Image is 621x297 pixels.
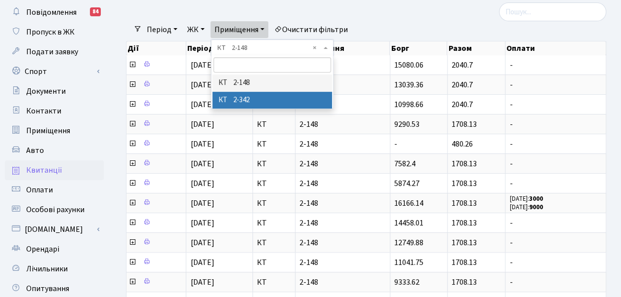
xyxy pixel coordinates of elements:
[529,194,542,203] b: 3000
[299,219,386,227] span: 2-148
[5,200,104,220] a: Особові рахунки
[26,244,59,255] span: Орендарі
[394,198,423,209] span: 16166.14
[190,257,214,268] span: [DATE]
[270,21,352,38] a: Очистити фільтри
[394,237,423,248] span: 12749.88
[394,119,419,130] span: 9290.53
[5,62,104,81] a: Спорт
[452,218,477,228] span: 1708.13
[299,180,386,187] span: 2-148
[509,180,602,187] span: -
[183,21,208,38] a: ЖК
[452,158,477,169] span: 1708.13
[299,199,386,207] span: 2-148
[257,140,291,148] span: КТ
[212,74,332,92] li: КТ 2-148
[26,106,61,116] span: Контакти
[257,180,291,187] span: КТ
[190,198,214,209] span: [DATE]
[186,41,252,55] th: Період
[313,43,316,53] span: Видалити всі елементи
[452,60,473,71] span: 2040.7
[257,239,291,247] span: КТ
[299,278,386,286] span: 2-148
[212,92,332,109] li: КТ 2-342
[452,237,477,248] span: 1708.13
[509,203,542,212] small: [DATE]:
[509,239,602,247] span: -
[26,263,68,274] span: Лічильники
[509,278,602,286] span: -
[499,2,606,21] input: Пошук...
[5,121,104,141] a: Приміщення
[509,120,602,128] span: -
[299,120,386,128] span: 2-148
[190,277,214,288] span: [DATE]
[5,81,104,101] a: Документи
[394,158,415,169] span: 7582.4
[5,180,104,200] a: Оплати
[126,41,186,55] th: Дії
[26,204,84,215] span: Особові рахунки
[257,278,291,286] span: КТ
[394,139,397,149] span: -
[5,42,104,62] a: Подати заявку
[210,21,268,38] a: Приміщення
[452,277,477,288] span: 1708.13
[190,158,214,169] span: [DATE]
[190,218,214,228] span: [DATE]
[26,165,62,176] span: Квитанції
[190,99,214,110] span: [DATE]
[505,41,606,55] th: Оплати
[452,119,477,130] span: 1708.13
[394,277,419,288] span: 9333.62
[394,99,423,110] span: 10998.66
[299,101,386,109] span: 2-148
[509,259,602,266] span: -
[452,198,477,209] span: 1708.13
[190,139,214,149] span: [DATE]
[190,178,214,189] span: [DATE]
[452,139,473,149] span: 480.26
[90,7,101,16] div: 84
[26,283,69,294] span: Опитування
[190,60,214,71] span: [DATE]
[394,60,423,71] span: 15080.06
[5,101,104,121] a: Контакти
[257,199,291,207] span: КТ
[390,41,447,55] th: Борг
[190,119,214,130] span: [DATE]
[143,21,181,38] a: Період
[217,43,321,53] span: КТ 2-148
[211,39,333,56] span: КТ 2-148
[5,141,104,160] a: Авто
[509,140,602,148] span: -
[5,2,104,22] a: Повідомлення84
[5,239,104,259] a: Орендарі
[452,79,473,90] span: 2040.7
[447,41,505,55] th: Разом
[257,160,291,168] span: КТ
[5,259,104,279] a: Лічильники
[26,125,70,136] span: Приміщення
[509,194,542,203] small: [DATE]:
[299,259,386,266] span: 2-148
[257,120,291,128] span: КТ
[509,81,602,89] span: -
[509,219,602,227] span: -
[5,22,104,42] a: Пропуск в ЖК
[190,237,214,248] span: [DATE]
[5,220,104,239] a: [DOMAIN_NAME]
[299,81,386,89] span: 2-148
[299,140,386,148] span: 2-148
[394,257,423,268] span: 11041.75
[452,257,477,268] span: 1708.13
[452,99,473,110] span: 2040.7
[26,7,77,18] span: Повідомлення
[26,145,44,156] span: Авто
[26,27,75,37] span: Пропуск в ЖК
[26,86,66,97] span: Документи
[509,160,602,168] span: -
[26,185,53,195] span: Оплати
